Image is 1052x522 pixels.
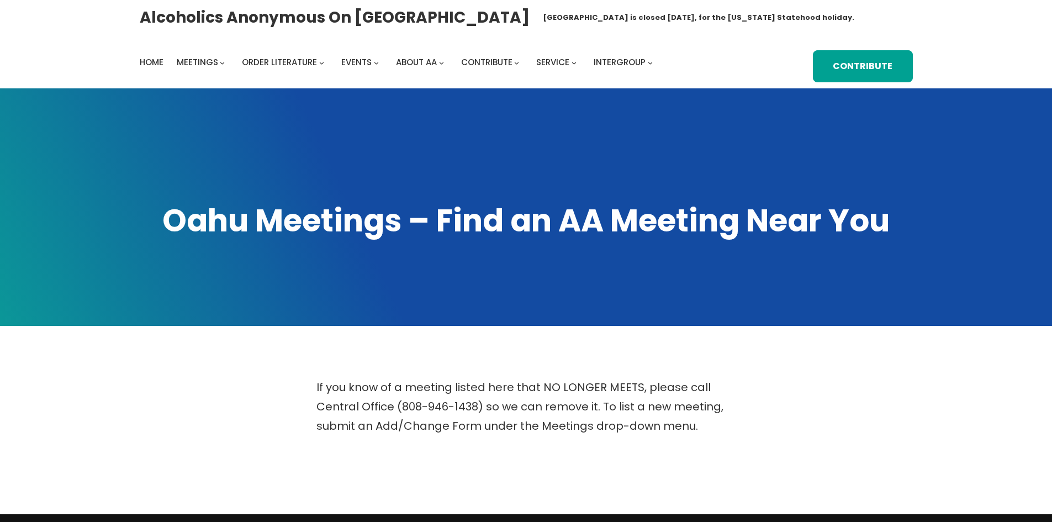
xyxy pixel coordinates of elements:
[813,50,912,83] a: Contribute
[220,60,225,65] button: Meetings submenu
[341,55,372,70] a: Events
[242,56,317,68] span: Order Literature
[536,56,569,68] span: Service
[536,55,569,70] a: Service
[140,56,163,68] span: Home
[177,55,218,70] a: Meetings
[374,60,379,65] button: Events submenu
[514,60,519,65] button: Contribute submenu
[319,60,324,65] button: Order Literature submenu
[461,56,512,68] span: Contribute
[341,56,372,68] span: Events
[177,56,218,68] span: Meetings
[396,55,437,70] a: About AA
[140,55,657,70] nav: Intergroup
[140,4,530,31] a: Alcoholics Anonymous on [GEOGRAPHIC_DATA]
[316,378,736,436] p: If you know of a meeting listed here that NO LONGER MEETS, please call Central Office (808-946-14...
[140,200,913,242] h1: Oahu Meetings – Find an AA Meeting Near You
[396,56,437,68] span: About AA
[594,55,646,70] a: Intergroup
[140,55,163,70] a: Home
[439,60,444,65] button: About AA submenu
[572,60,577,65] button: Service submenu
[461,55,512,70] a: Contribute
[543,12,854,23] h1: [GEOGRAPHIC_DATA] is closed [DATE], for the [US_STATE] Statehood holiday.
[594,56,646,68] span: Intergroup
[648,60,653,65] button: Intergroup submenu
